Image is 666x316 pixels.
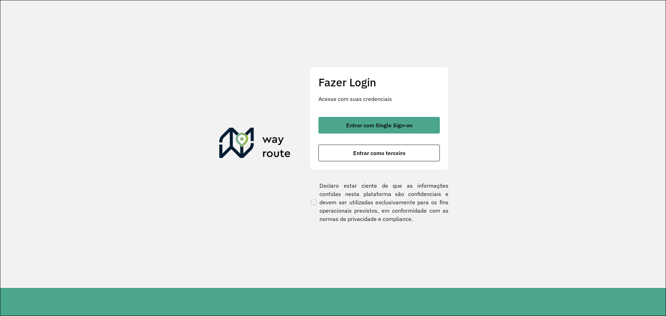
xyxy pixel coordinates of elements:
img: Roteirizador AmbevTech [219,128,291,161]
p: Acesse com suas credenciais [318,95,440,103]
button: button [318,117,440,134]
label: Declaro estar ciente de que as informações contidas nesta plataforma são confidenciais e devem se... [310,181,449,223]
button: button [318,145,440,161]
h2: Fazer Login [318,76,440,89]
span: Entrar como terceiro [353,150,405,156]
span: Entrar com Single Sign-on [346,122,412,128]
